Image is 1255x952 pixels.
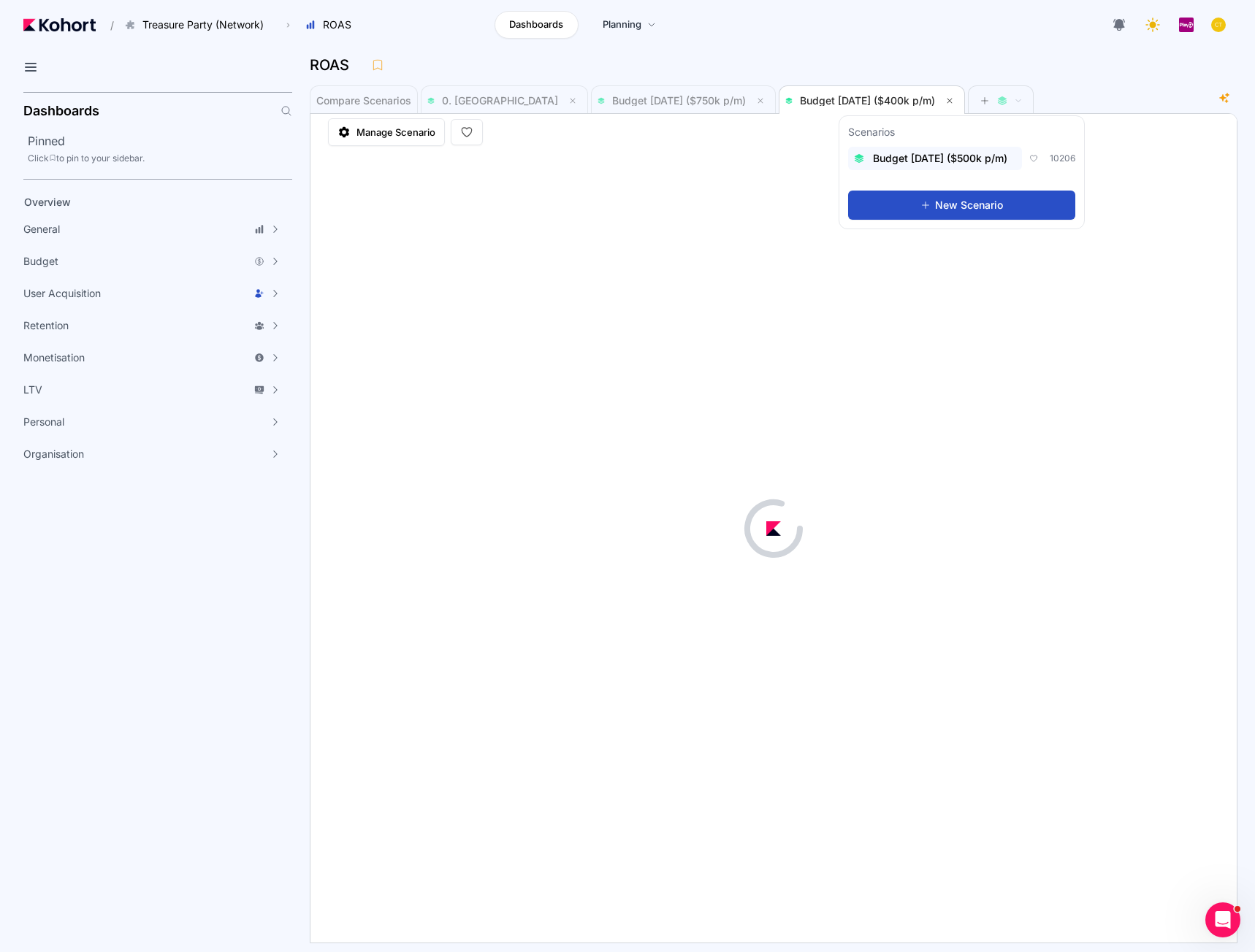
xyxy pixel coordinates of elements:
[23,318,69,333] span: Retention
[509,18,563,32] span: Dashboards
[1205,902,1240,937] iframe: Intercom live chat
[117,12,279,37] button: Treasure Party (Network)
[495,11,579,39] a: Dashboards
[1179,18,1194,32] img: logo_PlayQ_20230721100321046856.png
[848,147,1022,170] button: Budget [DATE] ($500k p/m)
[873,151,1007,166] span: Budget [DATE] ($500k p/m)
[612,94,746,107] span: Budget [DATE] ($750k p/m)
[323,18,351,32] span: ROAS
[356,125,435,139] span: Manage Scenario
[848,125,895,142] h3: Scenarios
[442,94,558,107] span: 0. [GEOGRAPHIC_DATA]
[848,191,1075,220] button: New Scenario
[23,286,101,301] span: User Acquisition
[28,153,292,164] div: Click to pin to your sidebar.
[310,58,358,72] h3: ROAS
[28,132,292,150] h2: Pinned
[142,18,264,32] span: Treasure Party (Network)
[24,196,71,208] span: Overview
[23,254,58,269] span: Budget
[19,191,267,213] a: Overview
[935,198,1003,212] span: New Scenario
[23,350,85,365] span: Monetisation
[23,383,42,397] span: LTV
[316,96,411,106] span: Compare Scenarios
[328,118,445,146] a: Manage Scenario
[23,447,84,461] span: Organisation
[23,104,99,118] h2: Dashboards
[1050,153,1075,164] span: 10206
[800,94,935,107] span: Budget [DATE] ($400k p/m)
[99,18,114,33] span: /
[23,222,60,237] span: General
[23,415,64,429] span: Personal
[23,18,96,31] img: Kohort logo
[297,12,367,37] button: ROAS
[283,19,293,31] span: ›
[587,11,671,39] a: Planning
[603,18,641,32] span: Planning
